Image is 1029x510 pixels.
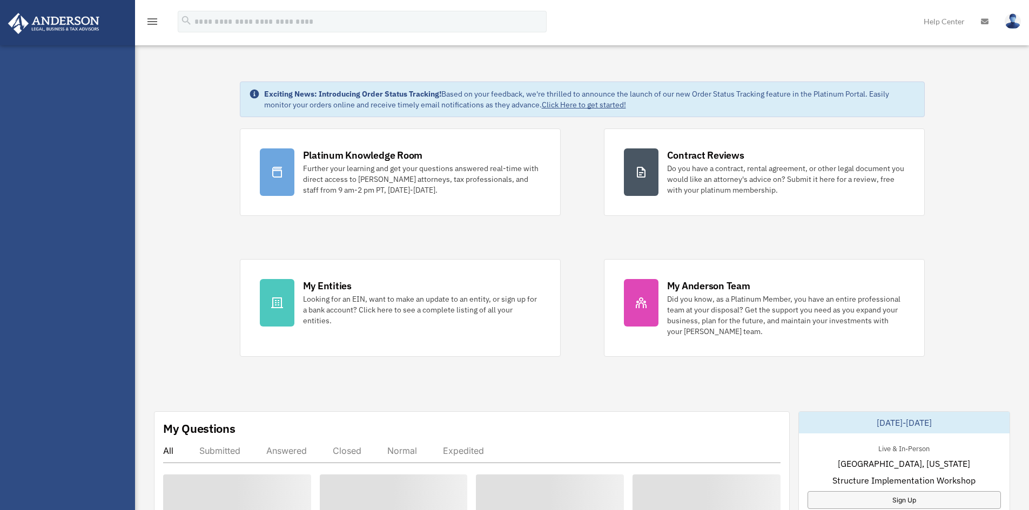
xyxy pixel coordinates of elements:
div: Further your learning and get your questions answered real-time with direct access to [PERSON_NAM... [303,163,541,195]
i: search [180,15,192,26]
img: User Pic [1005,13,1021,29]
div: My Entities [303,279,352,293]
div: Platinum Knowledge Room [303,148,423,162]
div: Do you have a contract, rental agreement, or other legal document you would like an attorney's ad... [667,163,905,195]
div: Expedited [443,445,484,456]
div: Contract Reviews [667,148,744,162]
i: menu [146,15,159,28]
div: All [163,445,173,456]
div: [DATE]-[DATE] [799,412,1010,433]
div: Did you know, as a Platinum Member, you have an entire professional team at your disposal? Get th... [667,294,905,337]
span: Structure Implementation Workshop [832,474,976,487]
div: Based on your feedback, we're thrilled to announce the launch of our new Order Status Tracking fe... [264,89,916,110]
div: My Anderson Team [667,279,750,293]
strong: Exciting News: Introducing Order Status Tracking! [264,89,441,99]
a: Click Here to get started! [542,100,626,110]
div: Closed [333,445,361,456]
a: Platinum Knowledge Room Further your learning and get your questions answered real-time with dire... [240,128,561,216]
a: Sign Up [808,491,1001,509]
div: My Questions [163,420,236,437]
div: Looking for an EIN, want to make an update to an entity, or sign up for a bank account? Click her... [303,294,541,326]
span: [GEOGRAPHIC_DATA], [US_STATE] [838,457,970,470]
div: Live & In-Person [870,442,938,453]
a: My Anderson Team Did you know, as a Platinum Member, you have an entire professional team at your... [604,259,925,357]
img: Anderson Advisors Platinum Portal [5,13,103,34]
div: Normal [387,445,417,456]
div: Answered [266,445,307,456]
div: Submitted [199,445,240,456]
a: My Entities Looking for an EIN, want to make an update to an entity, or sign up for a bank accoun... [240,259,561,357]
a: Contract Reviews Do you have a contract, rental agreement, or other legal document you would like... [604,128,925,216]
a: menu [146,19,159,28]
